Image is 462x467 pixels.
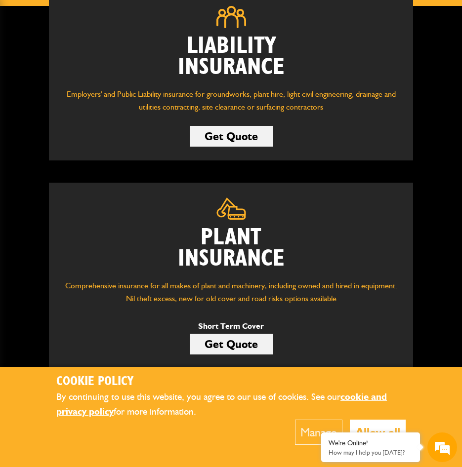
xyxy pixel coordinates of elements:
p: How may I help you today? [329,449,413,456]
p: Short Term Cover [190,320,273,333]
h2: Cookie Policy [56,374,406,389]
p: Employers' and Public Liability insurance for groundworks, plant hire, light civil engineering, d... [64,88,398,113]
button: Manage [295,420,342,445]
h2: Plant Insurance [64,227,398,270]
p: By continuing to use this website, you agree to our use of cookies. See our for more information. [56,389,406,420]
p: Comprehensive insurance for all makes of plant and machinery, including owned and hired in equipm... [64,279,398,305]
a: Get Quote [190,126,273,147]
button: Allow all [350,420,406,445]
a: Get Quote [190,334,273,354]
h2: Liability Insurance [64,36,398,78]
div: We're Online! [329,439,413,447]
